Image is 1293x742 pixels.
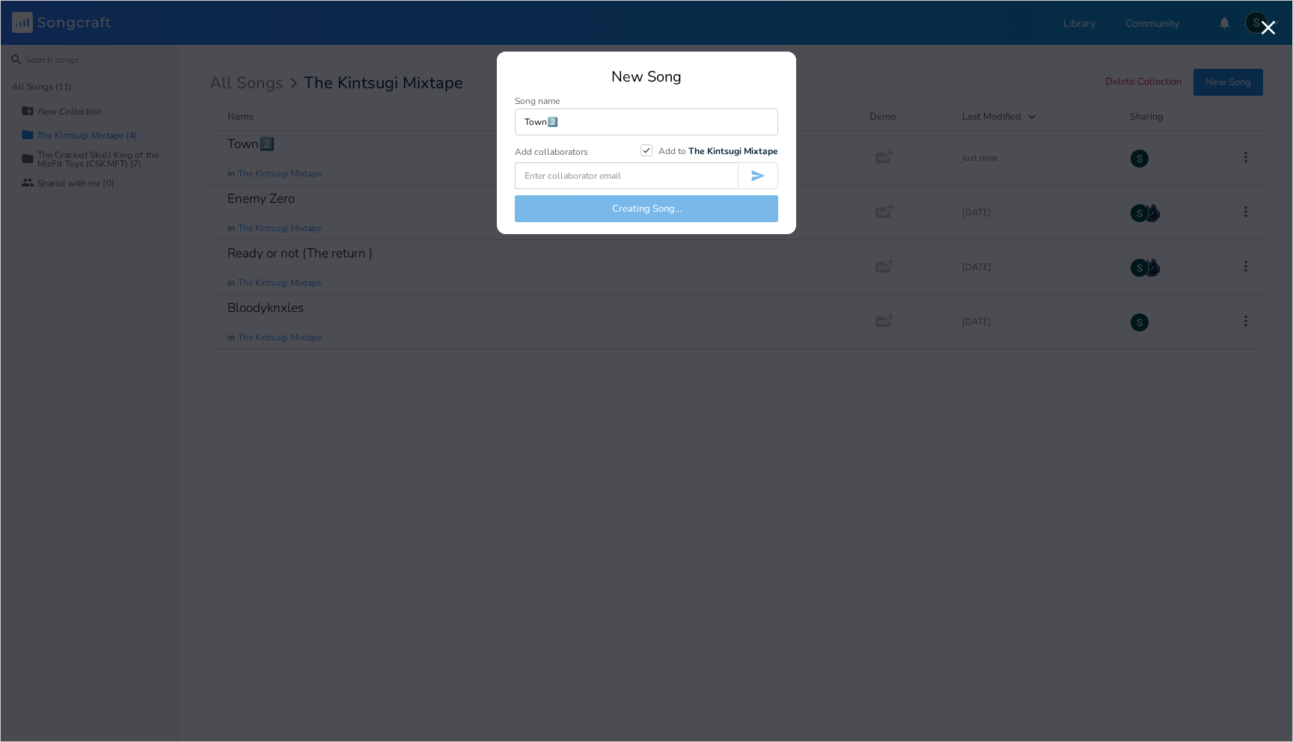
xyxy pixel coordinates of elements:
div: New Song [515,70,778,85]
button: Creating Song... [515,195,778,222]
input: Enter collaborator email [515,162,738,189]
span: Add to [658,145,778,157]
input: Enter song name [515,108,778,135]
div: Song name [515,96,778,105]
b: The Kintsugi Mixtape [688,145,778,157]
div: Add collaborators [515,147,588,156]
button: Invite [738,162,778,189]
